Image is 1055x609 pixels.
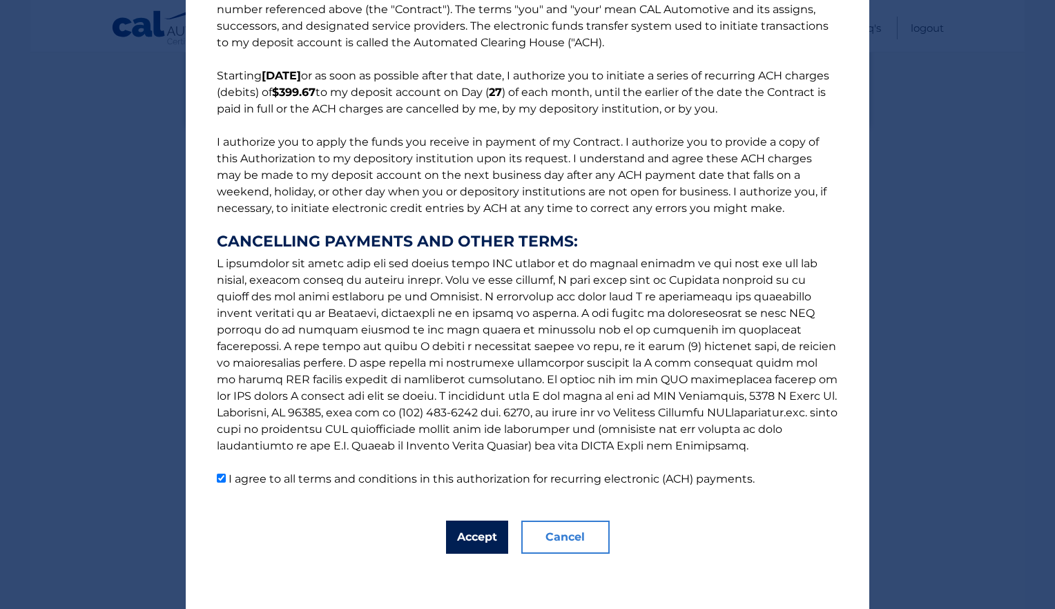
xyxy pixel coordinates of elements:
strong: CANCELLING PAYMENTS AND OTHER TERMS: [217,233,838,250]
b: 27 [489,86,502,99]
b: $399.67 [272,86,316,99]
button: Accept [446,521,508,554]
label: I agree to all terms and conditions in this authorization for recurring electronic (ACH) payments. [229,472,755,485]
button: Cancel [521,521,610,554]
b: [DATE] [262,69,301,82]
